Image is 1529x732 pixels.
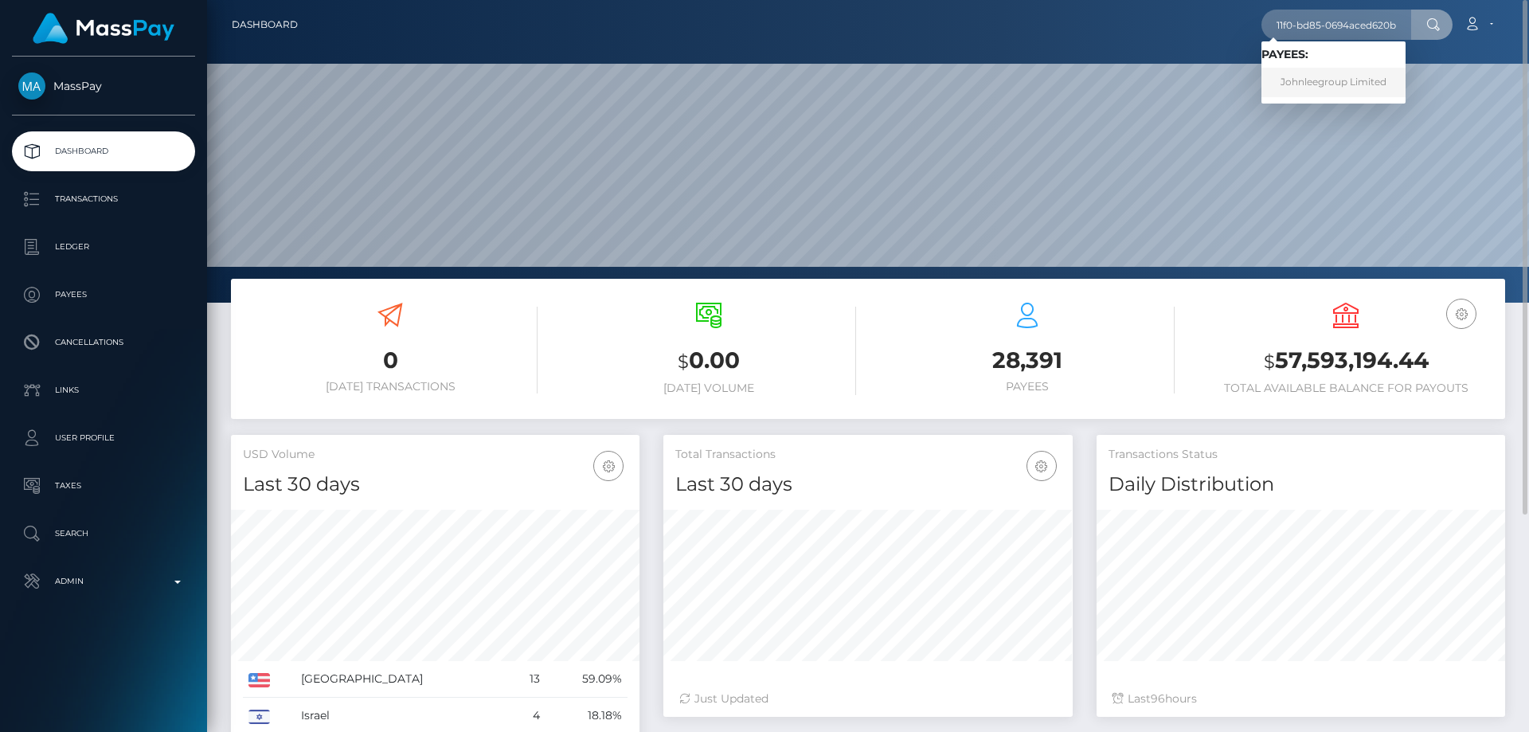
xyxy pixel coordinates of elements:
h4: Daily Distribution [1109,471,1493,499]
p: Transactions [18,187,189,211]
h3: 0 [243,345,538,376]
a: Taxes [12,466,195,506]
a: Search [12,514,195,554]
h4: Last 30 days [675,471,1060,499]
img: IL.png [248,710,270,724]
a: Dashboard [12,131,195,171]
p: Admin [18,570,189,593]
p: Cancellations [18,331,189,354]
p: Taxes [18,474,189,498]
p: Ledger [18,235,189,259]
a: Payees [12,275,195,315]
span: 96 [1151,691,1165,706]
input: Search... [1261,10,1411,40]
p: Links [18,378,189,402]
a: Ledger [12,227,195,267]
p: Search [18,522,189,546]
h6: [DATE] Volume [561,382,856,395]
a: Johnleegroup Limited [1261,68,1406,97]
p: Dashboard [18,139,189,163]
h3: 57,593,194.44 [1199,345,1493,378]
td: 59.09% [546,661,628,698]
h5: Transactions Status [1109,447,1493,463]
h6: Payees: [1261,48,1406,61]
h3: 0.00 [561,345,856,378]
h3: 28,391 [880,345,1175,376]
small: $ [1264,350,1275,373]
img: US.png [248,673,270,687]
h4: Last 30 days [243,471,628,499]
a: Dashboard [232,8,298,41]
h5: Total Transactions [675,447,1060,463]
a: User Profile [12,418,195,458]
h6: Payees [880,380,1175,393]
div: Just Updated [679,691,1056,707]
a: Transactions [12,179,195,219]
h6: Total Available Balance for Payouts [1199,382,1493,395]
p: User Profile [18,426,189,450]
p: Payees [18,283,189,307]
h6: [DATE] Transactions [243,380,538,393]
img: MassPay Logo [33,13,174,44]
img: MassPay [18,72,45,100]
a: Cancellations [12,323,195,362]
a: Admin [12,562,195,601]
h5: USD Volume [243,447,628,463]
a: Links [12,370,195,410]
td: [GEOGRAPHIC_DATA] [295,661,510,698]
td: 13 [510,661,546,698]
span: MassPay [12,79,195,93]
div: Last hours [1113,691,1489,707]
small: $ [678,350,689,373]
